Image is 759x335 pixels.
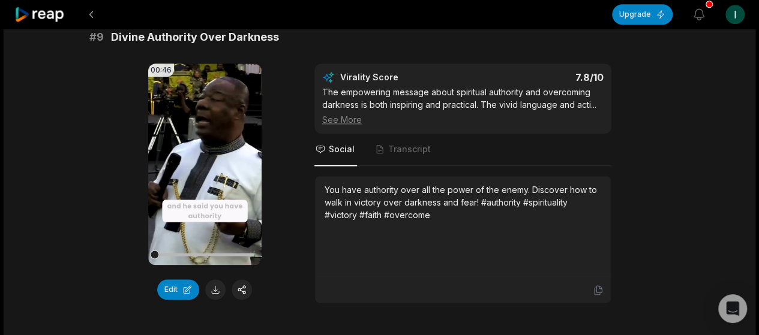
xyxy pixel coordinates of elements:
[340,71,469,83] div: Virality Score
[329,143,355,155] span: Social
[157,279,199,300] button: Edit
[148,64,262,265] video: Your browser does not support mp4 format.
[612,4,673,25] button: Upgrade
[475,71,604,83] div: 7.8 /10
[111,29,279,46] span: Divine Authority Over Darkness
[314,134,611,166] nav: Tabs
[718,294,747,323] div: Open Intercom Messenger
[89,29,104,46] span: # 9
[322,113,604,126] div: See More
[388,143,431,155] span: Transcript
[325,183,601,221] div: You have authority over all the power of the enemy. Discover how to walk in victory over darkness...
[322,86,604,126] div: The empowering message about spiritual authority and overcoming darkness is both inspiring and pr...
